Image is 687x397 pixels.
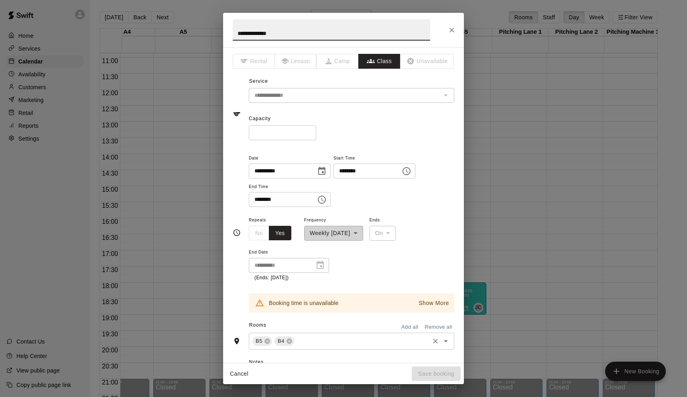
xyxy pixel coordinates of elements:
button: Class [358,54,400,69]
span: The type of an existing booking cannot be changed [400,54,454,69]
span: Rooms [249,322,266,328]
span: The type of an existing booking cannot be changed [233,54,275,69]
div: Booking time is unavailable [269,296,339,310]
span: Service [249,78,268,84]
button: Choose time, selected time is 6:00 PM [398,163,415,179]
svg: Service [233,110,241,118]
button: Close [445,23,459,37]
div: B5 [252,336,272,346]
span: Frequency [304,215,363,226]
button: Open [440,336,451,347]
span: B4 [274,337,288,345]
button: Remove all [423,321,454,334]
span: End Date [249,247,329,258]
svg: Timing [233,229,241,237]
div: B4 [274,336,294,346]
svg: Rooms [233,337,241,345]
p: (Ends: [DATE]) [254,274,323,282]
button: Clear [430,336,441,347]
span: Date [249,153,331,164]
span: Repeats [249,215,298,226]
span: Ends [370,215,396,226]
div: On [370,226,396,241]
span: Start Time [333,153,415,164]
span: The type of an existing booking cannot be changed [275,54,317,69]
p: Show More [419,299,449,307]
span: Notes [249,356,454,369]
button: Choose time, selected time is 7:00 PM [314,192,330,208]
div: The service of an existing booking cannot be changed [249,88,454,103]
span: End Time [249,182,331,192]
button: Add all [397,321,423,334]
span: The type of an existing booking cannot be changed [317,54,359,69]
span: B5 [252,337,266,345]
button: Yes [269,226,291,241]
div: outlined button group [249,226,291,241]
button: Choose date, selected date is Sep 18, 2025 [314,163,330,179]
button: Show More [417,297,451,309]
span: Capacity [249,116,271,121]
button: Cancel [226,366,252,381]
